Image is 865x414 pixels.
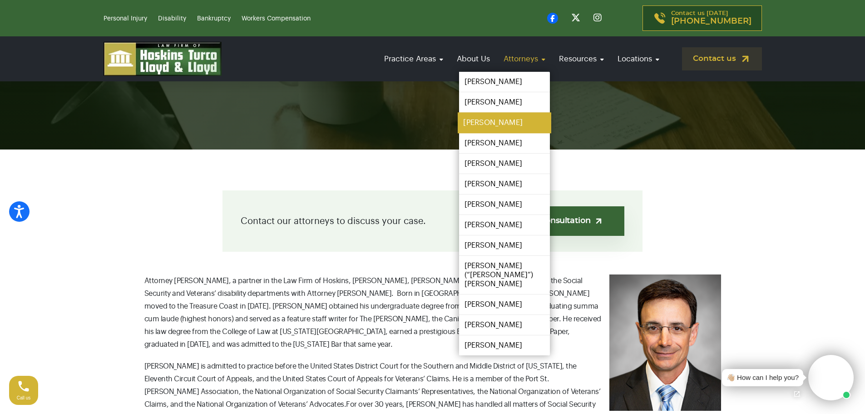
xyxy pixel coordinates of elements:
[727,373,799,383] div: 👋🏼 How can I help you?
[671,10,751,26] p: Contact us [DATE]
[104,42,222,76] img: logo
[158,15,186,22] a: Disability
[197,15,231,22] a: Bankruptcy
[787,384,806,404] a: Open chat
[671,17,751,26] span: [PHONE_NUMBER]
[458,113,551,133] a: [PERSON_NAME]
[459,335,550,355] a: [PERSON_NAME]
[459,235,550,255] a: [PERSON_NAME]
[682,47,762,70] a: Contact us
[452,46,494,72] a: About Us
[380,46,448,72] a: Practice Areas
[479,206,624,236] a: Get a free consultation
[459,174,550,194] a: [PERSON_NAME]
[499,46,550,72] a: Attorneys
[459,256,550,294] a: [PERSON_NAME] (“[PERSON_NAME]”) [PERSON_NAME]
[459,92,550,112] a: [PERSON_NAME]
[613,46,664,72] a: Locations
[242,15,311,22] a: Workers Compensation
[554,46,608,72] a: Resources
[594,216,603,226] img: arrow-up-right-light.svg
[144,277,601,348] span: Attorney [PERSON_NAME], a partner in the Law Firm of Hoskins, [PERSON_NAME], [PERSON_NAME] & [PER...
[459,133,550,153] a: [PERSON_NAME]
[459,72,550,92] a: [PERSON_NAME]
[459,315,550,335] a: [PERSON_NAME]
[459,294,550,314] a: [PERSON_NAME]
[609,274,721,411] img: Louis Turco
[459,195,550,214] a: [PERSON_NAME]
[643,5,762,31] a: Contact us [DATE][PHONE_NUMBER]
[104,15,147,22] a: Personal Injury
[459,215,550,235] a: [PERSON_NAME]
[459,154,550,174] a: [PERSON_NAME]
[17,395,31,400] span: Call us
[222,190,643,252] div: Contact our attorneys to discuss your case.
